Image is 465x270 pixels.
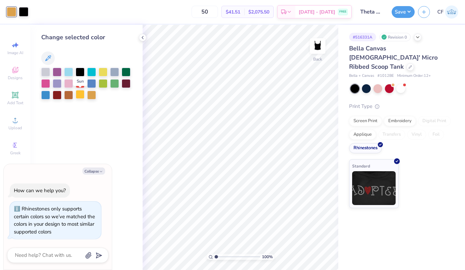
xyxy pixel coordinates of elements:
[41,33,132,42] div: Change selected color
[378,130,405,140] div: Transfers
[418,116,451,126] div: Digital Print
[445,5,458,19] img: Cameryn Freeman
[392,6,415,18] button: Save
[339,9,346,14] span: FREE
[262,254,273,260] span: 100 %
[313,56,322,62] div: Back
[226,8,240,16] span: $41.51
[14,187,66,194] div: How can we help you?
[82,167,105,175] button: Collapse
[7,100,23,106] span: Add Text
[407,130,426,140] div: Vinyl
[349,44,438,71] span: Bella Canvas [DEMOGRAPHIC_DATA]' Micro Ribbed Scoop Tank
[7,50,23,55] span: Image AI
[428,130,444,140] div: Foil
[8,75,23,81] span: Designs
[10,150,21,156] span: Greek
[349,33,376,41] div: # 516331A
[14,205,95,235] div: Rhinestones only supports certain colors so we’ve matched the colors in your design to most simil...
[380,33,411,41] div: Revision 0
[73,76,88,86] div: Sun
[437,5,458,19] a: CF
[248,8,269,16] span: $2,075.50
[384,116,416,126] div: Embroidery
[349,143,382,153] div: Rhinestones
[377,73,394,79] span: # 1012BE
[352,162,370,170] span: Standard
[349,130,376,140] div: Applique
[352,171,396,205] img: Standard
[349,73,374,79] span: Bella + Canvas
[355,5,388,19] input: Untitled Design
[299,8,335,16] span: [DATE] - [DATE]
[349,116,382,126] div: Screen Print
[8,125,22,131] span: Upload
[397,73,431,79] span: Minimum Order: 12 +
[349,103,451,110] div: Print Type
[311,39,324,53] img: Back
[192,6,218,18] input: – –
[437,8,443,16] span: CF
